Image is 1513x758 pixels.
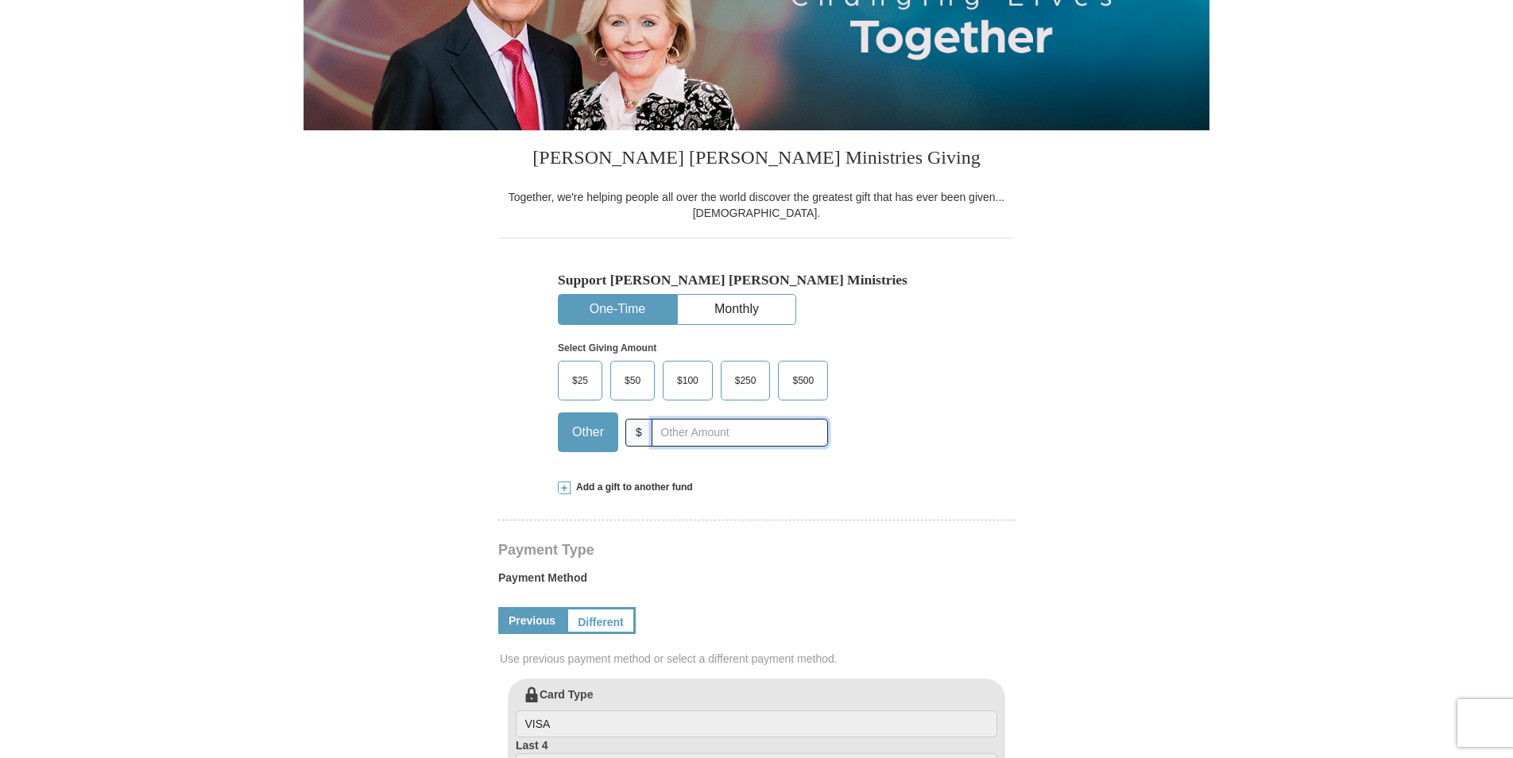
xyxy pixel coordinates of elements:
label: Payment Method [498,570,1015,594]
input: Other Amount [652,419,828,447]
span: Other [564,420,612,444]
span: $25 [564,369,596,393]
h4: Payment Type [498,543,1015,556]
a: Previous [498,607,566,634]
span: $100 [669,369,706,393]
span: Use previous payment method or select a different payment method. [500,651,1016,667]
button: One-Time [559,295,676,324]
span: Add a gift to another fund [571,481,693,494]
span: $ [625,419,652,447]
div: Together, we're helping people all over the world discover the greatest gift that has ever been g... [498,189,1015,221]
label: Card Type [516,686,997,737]
a: Different [566,607,636,634]
input: Card Type [516,710,997,737]
h3: [PERSON_NAME] [PERSON_NAME] Ministries Giving [498,130,1015,189]
h5: Support [PERSON_NAME] [PERSON_NAME] Ministries [558,272,955,288]
span: $500 [784,369,822,393]
span: $250 [727,369,764,393]
button: Monthly [678,295,795,324]
strong: Select Giving Amount [558,342,656,354]
span: $50 [617,369,648,393]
